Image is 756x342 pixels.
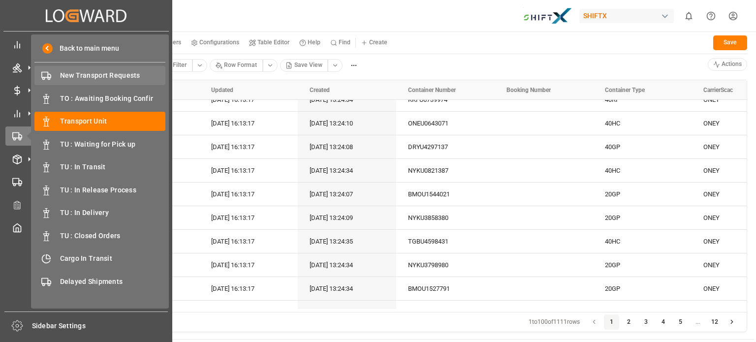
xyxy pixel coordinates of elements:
div: 1 to 100 of 1111 rows [529,318,580,327]
span: Transport Unit [60,116,166,126]
div: [DATE] 16:13:17 [199,277,298,300]
button: Table Editor [244,35,294,50]
span: Sidebar Settings [32,321,168,331]
span: Cargo In Transit [60,253,166,264]
span: TU : In Delivery [60,208,166,218]
button: Configurations [186,35,244,50]
span: Booking Number [506,87,551,93]
a: New Transport Requests [34,66,165,85]
div: TGBU4598431 [396,230,495,253]
div: [DATE] 16:13:17 [199,159,298,182]
div: [DATE] 13:24:07 [298,183,396,206]
button: Save View [280,59,328,72]
a: TU : In Transit [34,157,165,177]
div: DRYU4297137 [396,135,495,158]
small: Create [369,39,387,45]
button: Create [356,35,392,50]
button: 1 [604,314,620,330]
span: New Transport Requests [60,70,166,81]
div: [DATE] 13:24:34 [298,159,396,182]
div: NYKU3858380 [396,206,495,229]
div: 40HC [605,230,680,253]
a: TU : Closed Orders [34,226,165,245]
div: [DATE] 13:24:34 [298,88,396,111]
div: [DATE] 13:24:36 [298,301,396,324]
a: TO : Awaiting Booking Confir [34,89,165,108]
a: Cargo In Transit [34,249,165,268]
span: TU : Closed Orders [60,231,166,241]
button: Actions [708,58,748,71]
button: Find [325,35,355,50]
div: SHIFTX [579,9,674,23]
div: [DATE] 16:13:17 [199,88,298,111]
div: [DATE] 16:13:17 [199,183,298,206]
a: TU : In Delivery [34,203,165,222]
small: Table Editor [257,39,289,45]
button: SHIFTX [579,6,678,25]
span: Delayed Shipments [60,277,166,287]
img: Bildschirmfoto%202024-11-13%20um%2009.31.44.png_1731487080.png [523,7,572,25]
a: Transport Unit [34,112,165,131]
div: 20GP [605,254,680,277]
small: Find [339,39,350,45]
span: Updated [211,87,233,93]
div: 40HC [605,112,680,135]
span: Container Type [605,87,645,93]
div: [DATE] 13:24:10 [298,112,396,135]
a: Control Tower [5,35,167,54]
div: NYKU3798980 [396,253,495,277]
div: 40HC [605,159,680,182]
button: 4 [656,314,671,330]
button: Filter [158,59,192,72]
div: [DATE] 13:24:34 [298,277,396,300]
a: My Cockpit [5,218,167,237]
span: CarrierScac [703,87,733,93]
div: [DATE] 16:13:17 [199,301,298,324]
div: 40HC [605,301,680,324]
button: 3 [638,314,654,330]
div: BMOU1527791 [396,277,495,300]
span: TU : In Transit [60,162,166,172]
div: 20GP [605,207,680,229]
button: 5 [673,314,689,330]
small: Help [308,39,320,45]
div: [DATE] 16:13:17 [199,206,298,229]
span: Back to main menu [53,43,119,54]
div: [DATE] 16:13:17 [199,112,298,135]
button: Save [713,35,747,50]
button: Help [294,35,325,50]
button: Row Format [210,59,263,72]
button: Help Center [700,5,722,27]
button: 2 [621,314,637,330]
a: TU : In Release Process [34,180,165,199]
div: [DATE] 16:13:17 [199,230,298,253]
span: TU : In Release Process [60,185,166,195]
span: TU : Waiting for Pick up [60,139,166,150]
div: BMOU1544021 [396,183,495,206]
a: Configuration Audits [5,195,167,214]
span: Created [310,87,330,93]
div: [DATE] 13:24:34 [298,253,396,277]
button: show 0 new notifications [678,5,700,27]
div: 20GP [605,278,680,300]
a: Delayed Shipments [34,272,165,291]
button: 12 [707,314,723,330]
div: ONEU0643071 [396,112,495,135]
div: 20GP [605,183,680,206]
div: [DATE] 16:13:17 [199,135,298,158]
span: TO : Awaiting Booking Confir [60,93,166,104]
div: [DATE] 13:24:35 [298,230,396,253]
div: [DATE] 13:24:09 [298,206,396,229]
small: Configurations [199,39,239,45]
a: Workflows [5,172,167,191]
div: [DATE] 13:24:08 [298,135,396,158]
div: FDCU0543158 [396,301,495,324]
div: 40GP [605,136,680,158]
div: 40RF [605,89,680,111]
a: TU : Waiting for Pick up [34,134,165,154]
span: Container Number [408,87,456,93]
div: KKFU6739974 [396,88,495,111]
div: [DATE] 16:13:17 [199,253,298,277]
div: NYKU0821387 [396,159,495,182]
